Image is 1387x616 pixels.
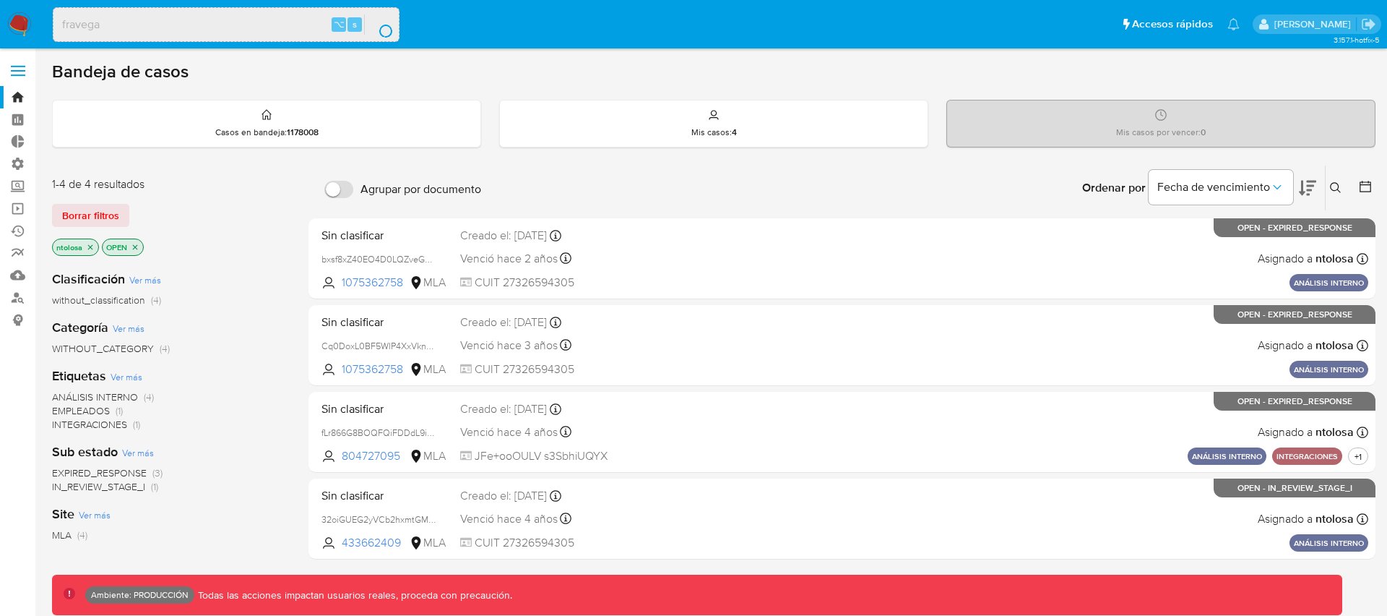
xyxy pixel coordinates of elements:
span: ⌥ [334,17,345,31]
p: Todas las acciones impactan usuarios reales, proceda con precaución. [194,589,512,602]
p: nicolas.tolosa@mercadolibre.com [1274,17,1356,31]
span: s [353,17,357,31]
a: Notificaciones [1227,18,1240,30]
p: Ambiente: PRODUCCIÓN [91,592,189,598]
button: search-icon [364,14,394,35]
span: Accesos rápidos [1132,17,1213,32]
input: Buscar usuario o caso... [53,15,399,34]
a: Salir [1361,17,1376,32]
